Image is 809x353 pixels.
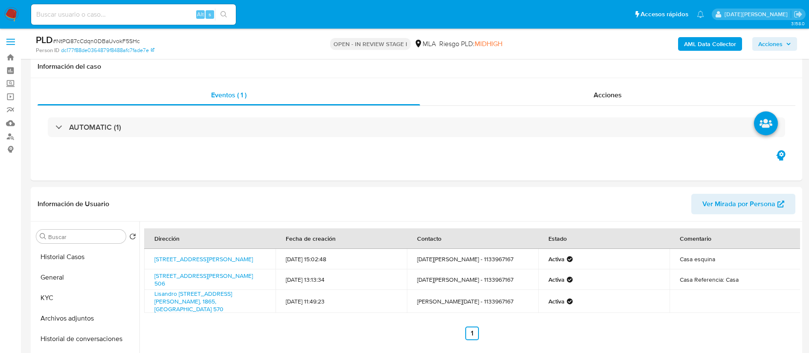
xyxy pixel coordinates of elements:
[40,233,46,240] button: Buscar
[144,327,800,340] nav: Paginación
[407,269,538,290] td: [DATE][PERSON_NAME] - 1133967167
[31,9,236,20] input: Buscar usuario o caso...
[48,117,785,137] div: AUTOMATIC (1)
[33,329,139,349] button: Historial de conversaciones
[548,276,565,283] strong: Activa
[407,228,538,249] th: Contacto
[439,39,502,49] span: Riesgo PLD:
[36,33,53,47] b: PLD
[691,194,795,214] button: Ver Mirada por Persona
[697,11,704,18] a: Notificaciones
[684,37,736,51] b: AML Data Collector
[36,47,59,54] b: Person ID
[61,47,154,54] a: dc177f88de0364879f8488afc7fade7e
[594,90,622,100] span: Acciones
[53,37,140,45] span: # NtPQ87cCdqn0DBaUvokF5SHc
[275,228,407,249] th: Fecha de creación
[197,10,204,18] span: Alt
[465,327,479,340] a: Ir a la página 1
[33,247,139,267] button: Historial Casos
[275,249,407,269] td: [DATE] 15:02:48
[215,9,232,20] button: search-icon
[211,90,246,100] span: Eventos ( 1 )
[548,298,565,305] strong: Activa
[670,249,801,269] td: Casa esquina
[69,123,121,132] h3: AUTOMATIC (1)
[538,228,670,249] th: Estado
[330,38,411,50] p: OPEN - IN REVIEW STAGE I
[641,10,688,19] span: Accesos rápidos
[407,290,538,313] td: [PERSON_NAME][DATE] - 1133967167
[752,37,797,51] button: Acciones
[33,267,139,288] button: General
[38,200,109,208] h1: Información de Usuario
[702,194,775,214] span: Ver Mirada por Persona
[414,39,436,49] div: MLA
[154,255,253,263] a: [STREET_ADDRESS][PERSON_NAME]
[129,233,136,242] button: Volver al orden por defecto
[548,255,565,263] strong: Activa
[209,10,211,18] span: s
[794,10,803,19] a: Salir
[758,37,783,51] span: Acciones
[725,10,791,18] p: lucia.neglia@mercadolibre.com
[275,269,407,290] td: [DATE] 13:13:34
[48,233,122,241] input: Buscar
[275,290,407,313] td: [DATE] 11:49:23
[33,288,139,308] button: KYC
[670,269,801,290] td: Casa Referencia: Casa
[154,271,253,288] a: [STREET_ADDRESS][PERSON_NAME] 506
[144,228,275,249] th: Dirección
[38,62,795,71] h1: Información del caso
[670,228,801,249] th: Comentario
[407,249,538,269] td: [DATE][PERSON_NAME] - 1133967167
[475,39,502,49] span: MIDHIGH
[154,289,232,313] a: Lisandro [STREET_ADDRESS][PERSON_NAME], 1865, [GEOGRAPHIC_DATA] 570
[33,308,139,329] button: Archivos adjuntos
[678,37,742,51] button: AML Data Collector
